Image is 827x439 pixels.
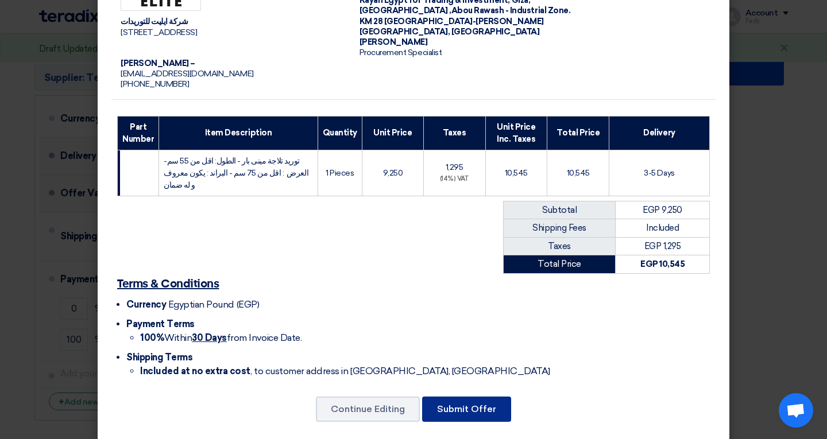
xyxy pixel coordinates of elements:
[168,299,259,310] span: Egyptian Pound (EGP)
[117,278,219,290] u: Terms & Conditions
[609,116,710,150] th: Delivery
[646,223,679,233] span: Included
[505,168,528,178] span: 10,545
[422,397,511,422] button: Submit Offer
[140,332,164,343] strong: 100%
[140,366,250,376] strong: Included at no extra cost
[644,241,681,251] span: EGP 1,295
[126,299,166,310] span: Currency
[318,116,362,150] th: Quantity
[504,219,616,238] td: Shipping Fees
[362,116,423,150] th: Unit Price
[547,116,609,150] th: Total Price
[446,162,463,172] span: 1,295
[644,168,674,178] span: 3-5 Days
[121,69,254,79] span: [EMAIL_ADDRESS][DOMAIN_NAME]
[779,393,813,428] div: Open chat
[428,174,481,184] div: (14%) VAT
[118,116,159,150] th: Part Number
[192,332,227,343] u: 30 Days
[504,201,616,219] td: Subtotal
[616,201,710,219] td: EGP 9,250
[360,37,428,47] span: [PERSON_NAME]
[485,116,547,150] th: Unit Price Inc. Taxes
[504,237,616,255] td: Taxes
[504,255,616,274] td: Total Price
[121,79,189,89] span: [PHONE_NUMBER]
[121,17,341,27] div: شركة ايليت للتوريدات
[140,364,710,378] li: , to customer address in [GEOGRAPHIC_DATA], [GEOGRAPHIC_DATA]
[423,116,485,150] th: Taxes
[164,156,308,190] span: توريد تلاجة مينى بار - الطول: اقل من 55 سم- العرض : اقل من 75 سم - البراند : يكون معروف و له ضمان
[140,332,302,343] span: Within from Invoice Date.
[567,168,590,178] span: 10,545
[326,168,354,178] span: 1 Pieces
[126,318,195,329] span: Payment Terms
[121,28,197,37] span: [STREET_ADDRESS]
[640,259,685,269] strong: EGP 10,545
[316,397,420,422] button: Continue Editing
[126,352,192,363] span: Shipping Terms
[383,168,403,178] span: 9,250
[360,48,442,57] span: Procurement Specialist
[159,116,318,150] th: Item Description
[121,59,341,69] div: [PERSON_NAME] –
